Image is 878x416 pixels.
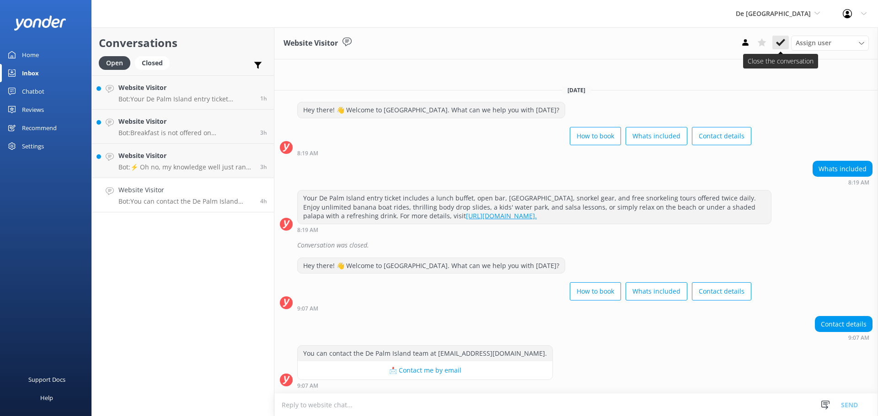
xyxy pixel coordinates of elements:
[284,37,338,49] h3: Website Visitor
[118,129,253,137] p: Bot: Breakfast is not offered on [GEOGRAPHIC_DATA], but lunch is included with your entry.
[298,102,565,118] div: Hey there! 👋 Welcome to [GEOGRAPHIC_DATA]. What can we help you with [DATE]?
[118,185,253,195] h4: Website Visitor
[297,227,318,233] strong: 8:19 AM
[692,282,751,300] button: Contact details
[815,316,872,332] div: Contact details
[99,34,267,52] h2: Conversations
[260,163,267,171] span: Sep 04 2025 09:22am (UTC -04:00) America/Caracas
[813,179,873,185] div: Sep 04 2025 08:19am (UTC -04:00) America/Caracas
[280,237,873,253] div: 2025-09-04T13:05:45.580
[626,282,687,300] button: Whats included
[118,95,253,103] p: Bot: Your De Palm Island entry ticket includes a lunch buffet, open bar with unlimited beverages,...
[813,161,872,177] div: Whats included
[466,211,537,220] a: [URL][DOMAIN_NAME].
[815,334,873,341] div: Sep 04 2025 09:07am (UTC -04:00) America/Caracas
[298,361,552,379] button: 📩 Contact me by email
[297,306,318,311] strong: 9:07 AM
[297,226,771,233] div: Sep 04 2025 08:19am (UTC -04:00) America/Caracas
[692,127,751,145] button: Contact details
[22,119,57,137] div: Recommend
[570,282,621,300] button: How to book
[791,36,869,50] div: Assign User
[99,56,130,70] div: Open
[92,75,274,110] a: Website VisitorBot:Your De Palm Island entry ticket includes a lunch buffet, open bar with unlimi...
[298,190,771,224] div: Your De Palm Island entry ticket includes a lunch buffet, open bar, [GEOGRAPHIC_DATA], snorkel ge...
[92,144,274,178] a: Website VisitorBot:⚡ Oh no, my knowledge well just ran dry! Could you reshuffle your question? If...
[118,151,253,161] h4: Website Visitor
[135,56,170,70] div: Closed
[118,116,253,126] h4: Website Visitor
[14,16,66,31] img: yonder-white-logo.png
[626,127,687,145] button: Whats included
[297,151,318,156] strong: 8:19 AM
[297,382,553,389] div: Sep 04 2025 09:07am (UTC -04:00) America/Caracas
[118,197,253,205] p: Bot: You can contact the De Palm Island team at [EMAIL_ADDRESS][DOMAIN_NAME].
[22,82,44,100] div: Chatbot
[260,197,267,205] span: Sep 04 2025 09:07am (UTC -04:00) America/Caracas
[562,86,591,94] span: [DATE]
[92,110,274,144] a: Website VisitorBot:Breakfast is not offered on [GEOGRAPHIC_DATA], but lunch is included with your...
[260,95,267,102] span: Sep 04 2025 11:23am (UTC -04:00) America/Caracas
[848,180,869,185] strong: 8:19 AM
[297,237,873,253] div: Conversation was closed.
[28,370,65,389] div: Support Docs
[297,383,318,389] strong: 9:07 AM
[40,389,53,407] div: Help
[118,83,253,93] h4: Website Visitor
[92,178,274,212] a: Website VisitorBot:You can contact the De Palm Island team at [EMAIL_ADDRESS][DOMAIN_NAME].4h
[848,335,869,341] strong: 9:07 AM
[298,258,565,274] div: Hey there! 👋 Welcome to [GEOGRAPHIC_DATA]. What can we help you with [DATE]?
[22,137,44,155] div: Settings
[22,100,44,119] div: Reviews
[99,58,135,68] a: Open
[570,127,621,145] button: How to book
[118,163,253,171] p: Bot: ⚡ Oh no, my knowledge well just ran dry! Could you reshuffle your question? If I still draw ...
[135,58,174,68] a: Closed
[22,46,39,64] div: Home
[297,150,751,156] div: Sep 04 2025 08:19am (UTC -04:00) America/Caracas
[736,9,811,18] span: De [GEOGRAPHIC_DATA]
[260,129,267,137] span: Sep 04 2025 09:32am (UTC -04:00) America/Caracas
[22,64,39,82] div: Inbox
[298,346,552,361] div: You can contact the De Palm Island team at [EMAIL_ADDRESS][DOMAIN_NAME].
[796,38,831,48] span: Assign user
[297,305,751,311] div: Sep 04 2025 09:07am (UTC -04:00) America/Caracas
